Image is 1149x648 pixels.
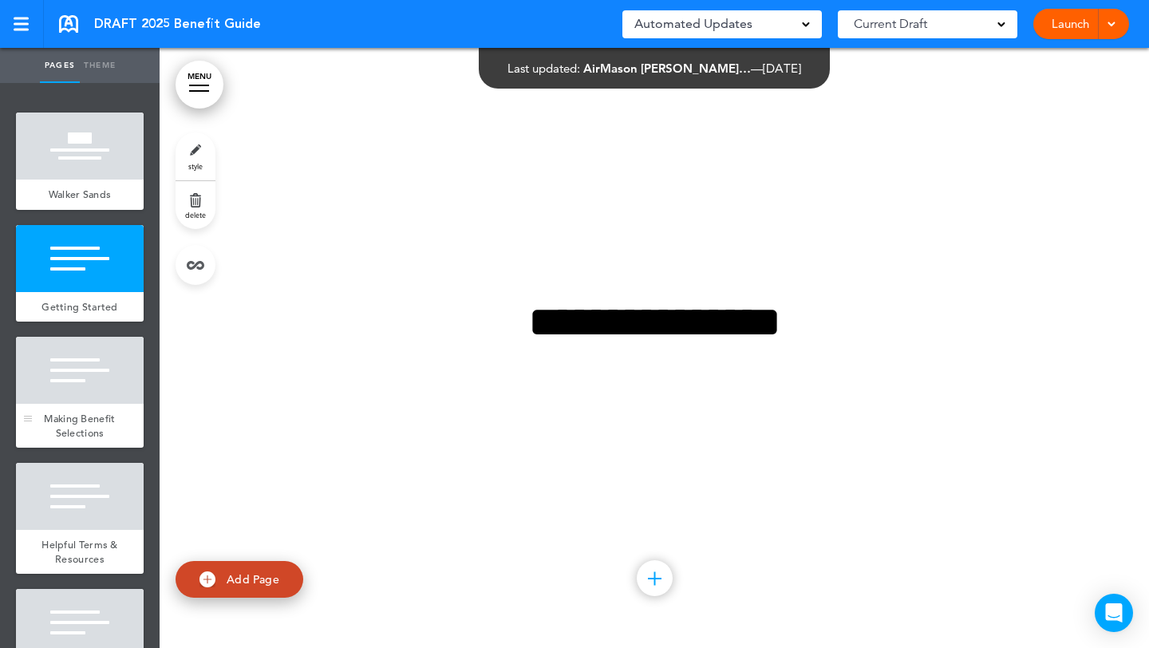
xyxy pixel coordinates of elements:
div: Open Intercom Messenger [1095,594,1133,632]
span: Walker Sands [49,188,112,201]
img: add.svg [199,571,215,587]
a: style [176,132,215,180]
span: style [188,161,203,171]
a: Pages [40,48,80,83]
span: Making Benefit Selections [44,412,115,440]
a: Helpful Terms & Resources [16,530,144,574]
span: Getting Started [41,300,118,314]
a: Walker Sands [16,180,144,210]
span: [DATE] [763,61,801,76]
span: AirMason [PERSON_NAME]… [583,61,751,76]
span: Automated Updates [634,13,752,35]
span: Add Page [227,572,279,587]
a: MENU [176,61,223,109]
a: Making Benefit Selections [16,404,144,448]
a: Getting Started [16,292,144,322]
a: delete [176,181,215,229]
span: Last updated: [507,61,580,76]
a: Add Page [176,561,303,599]
span: Helpful Terms & Resources [41,538,118,566]
span: delete [185,210,206,219]
div: — [507,62,801,74]
a: Theme [80,48,120,83]
span: DRAFT 2025 Benefit Guide [94,15,261,33]
a: Launch [1045,9,1096,39]
span: Current Draft [854,13,927,35]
